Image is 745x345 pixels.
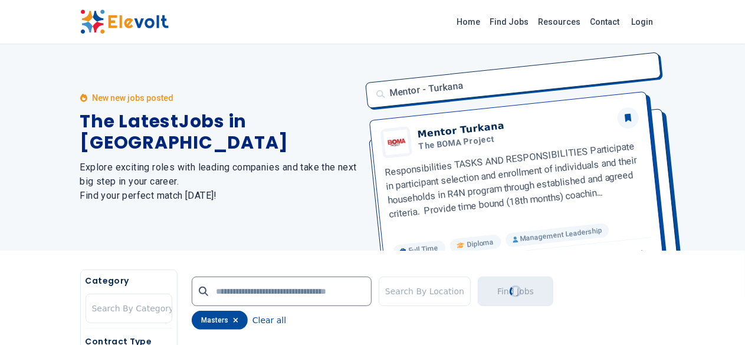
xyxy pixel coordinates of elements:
a: Login [625,10,661,34]
p: New new jobs posted [92,92,173,104]
h5: Category [86,275,172,287]
a: Contact [586,12,625,31]
a: Home [452,12,485,31]
button: Clear all [252,311,286,330]
iframe: Chat Widget [686,288,745,345]
div: Loading... [509,285,522,298]
img: Elevolt [80,9,169,34]
div: masters [192,311,248,330]
h2: Explore exciting roles with leading companies and take the next big step in your career. Find you... [80,160,359,203]
a: Find Jobs [485,12,534,31]
button: Find JobsLoading... [478,277,553,306]
a: Resources [534,12,586,31]
h1: The Latest Jobs in [GEOGRAPHIC_DATA] [80,111,359,153]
